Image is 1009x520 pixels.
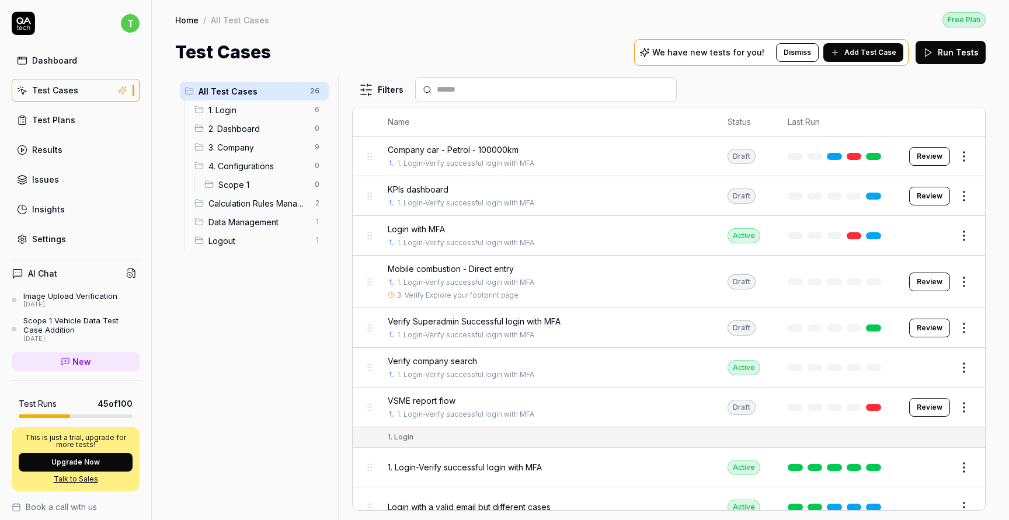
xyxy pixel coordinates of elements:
div: 1. Login [388,432,413,442]
span: KPIs dashboard [388,183,448,196]
a: Dashboard [12,49,140,72]
div: All Test Cases [211,14,269,26]
button: Upgrade Now [19,453,133,472]
button: Review [909,273,950,291]
a: Results [12,138,140,161]
button: Dismiss [776,43,819,62]
th: Status [716,107,776,137]
div: Drag to reorder1. Login6 [190,100,329,119]
span: 4. Configurations [208,160,308,172]
span: Company car - Petrol - 100000km [388,144,519,156]
div: [DATE] [23,301,117,309]
a: 1. Login-Verify successful login with MFA [397,158,534,169]
div: Drag to reorder3. Company9 [190,138,329,156]
div: Results [32,144,62,156]
div: Drag to reorderData Management1 [190,212,329,231]
span: Mobile combustion - Direct entry [388,263,514,275]
span: 0 [310,159,324,173]
a: 1. Login-Verify successful login with MFA [397,238,534,248]
a: 1. Login-Verify successful login with MFA [397,277,534,288]
span: 45 of 100 [98,397,133,410]
button: Free Plan [942,12,986,27]
div: Dashboard [32,54,77,67]
span: 1. Login-Verify successful login with MFA [388,461,542,473]
tr: VSME report flow1. Login-Verify successful login with MFADraftReview [353,388,985,427]
a: Scope 1 Vehicle Data Test Case Addition[DATE] [12,316,140,343]
a: Test Plans [12,109,140,131]
button: Add Test Case [823,43,903,62]
div: Drag to reorderScope 10 [200,175,329,194]
div: Insights [32,203,65,215]
tr: Verify Superadmin Successful login with MFA1. Login-Verify successful login with MFADraftReview [353,308,985,348]
div: Scope 1 Vehicle Data Test Case Addition [23,316,140,335]
span: Calculation Rules Management [208,197,308,210]
button: Review [909,147,950,166]
div: Drag to reorderLogout1 [190,231,329,250]
div: Active [728,360,760,375]
span: Book a call with us [26,501,97,513]
div: Image Upload Verification [23,291,117,301]
span: All Test Cases [199,85,303,97]
a: Issues [12,168,140,191]
div: Active [728,500,760,515]
a: 1. Login-Verify successful login with MFA [397,198,534,208]
button: Review [909,319,950,337]
a: Home [175,14,199,26]
button: t [121,12,140,35]
div: Draft [728,400,756,415]
span: Data Management [208,216,308,228]
a: 1. Login-Verify successful login with MFA [397,409,534,420]
div: Active [728,460,760,475]
tr: KPIs dashboard1. Login-Verify successful login with MFADraftReview [353,176,985,216]
span: 3. Company [208,141,308,153]
span: 1 [310,233,324,247]
div: Issues [32,173,59,186]
span: 1 [310,215,324,229]
span: 26 [305,84,324,98]
div: [DATE] [23,335,140,343]
span: t [121,14,140,33]
span: Logout [208,235,308,247]
tr: Company car - Petrol - 100000km1. Login-Verify successful login with MFADraftReview [353,137,985,176]
th: Last Run [776,107,897,137]
span: Verify Superadmin Successful login with MFA [388,315,561,327]
a: Settings [12,228,140,250]
span: 6 [310,103,324,117]
span: Scope 1 [218,179,308,191]
span: 2. Dashboard [208,123,308,135]
div: Active [728,228,760,243]
button: Run Tests [916,41,986,64]
span: 9 [310,140,324,154]
div: / [203,14,206,26]
a: Review [909,187,950,205]
span: New [72,355,91,368]
button: Review [909,398,950,417]
div: Test Cases [32,84,78,96]
span: 0 [310,177,324,191]
span: Login with a valid email but different cases [388,501,551,513]
a: Image Upload Verification[DATE] [12,291,140,309]
p: We have new tests for you! [652,48,764,57]
a: Talk to Sales [19,474,133,484]
a: 1. Login-Verify successful login with MFA [397,330,534,340]
div: Drag to reorder4. Configurations0 [190,156,329,175]
span: 1. Login [208,104,308,116]
span: Verify company search [388,355,477,367]
span: Login with MFA [388,223,445,235]
div: Settings [32,233,66,245]
th: Name [376,107,716,137]
div: Drag to reorder2. Dashboard0 [190,119,329,138]
div: Draft [728,149,756,164]
p: This is just a trial, upgrade for more tests! [19,434,133,448]
span: 0 [310,121,324,135]
a: New [12,352,140,371]
h1: Test Cases [175,39,271,65]
tr: Verify company search1. Login-Verify successful login with MFAActive [353,348,985,388]
div: Draft [728,320,756,336]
